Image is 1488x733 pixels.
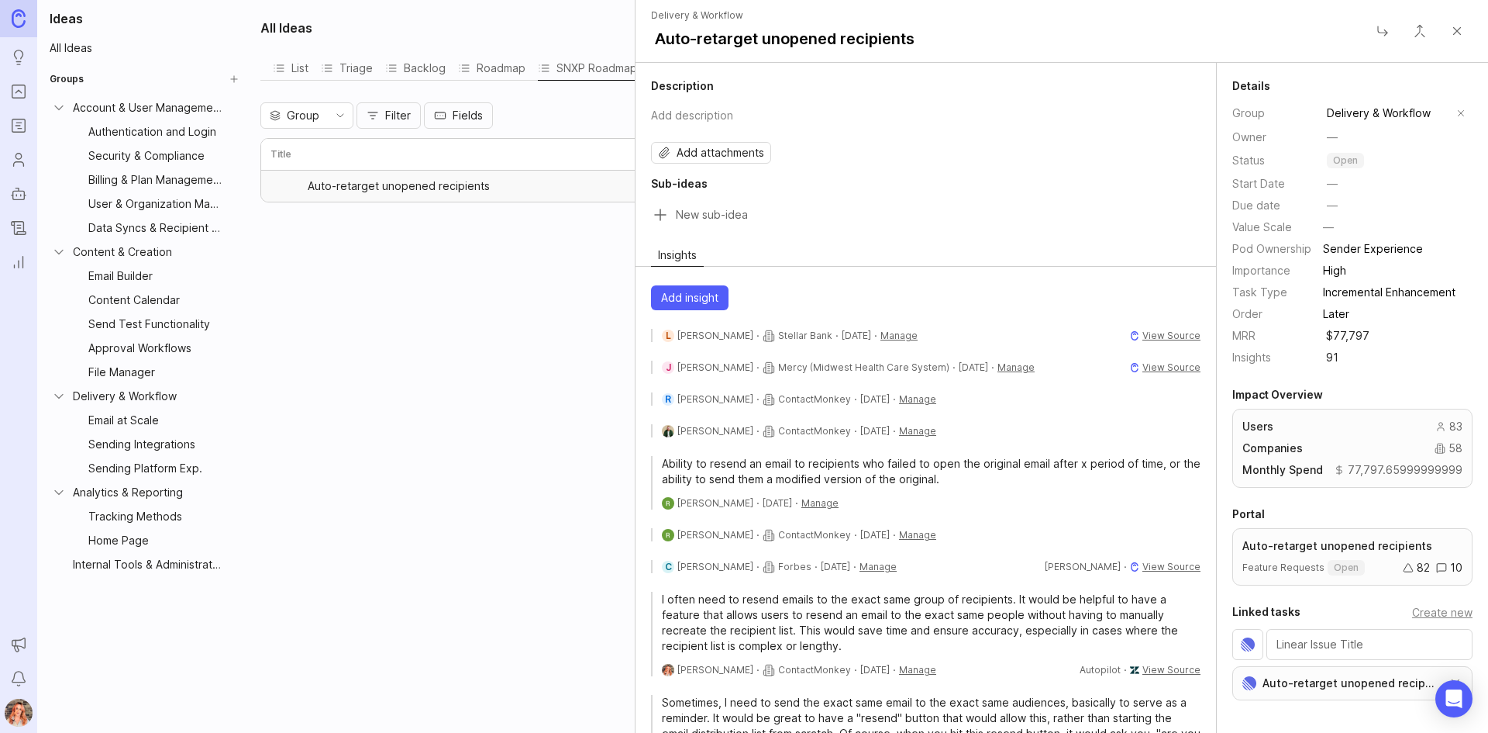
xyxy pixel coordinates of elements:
[5,180,33,208] a: Autopilot
[842,330,871,341] time: [DATE]
[1232,78,1472,94] h2: Details
[328,109,353,122] svg: toggle icon
[43,313,245,335] a: Send Test FunctionalityGroup settings
[778,330,832,341] span: Stellar Bank
[1448,441,1462,456] span: 58
[662,497,674,510] img: Ryan Duguid
[1403,562,1430,573] div: 82
[1232,604,1300,620] h2: Linked tasks
[756,665,759,676] div: ·
[662,425,674,437] img: Dave Purcell
[1232,264,1290,277] span: Importance
[1232,199,1280,212] span: Due date
[88,364,222,381] div: File Manager
[43,553,245,576] a: Internal Tools & AdministrationGroup settings
[1317,100,1472,126] div: toggle menu
[59,529,245,552] div: Home PageGroup settings
[854,665,857,676] div: ·
[59,433,245,456] div: Sending IntegrationsGroup settings
[778,529,851,541] a: ContactMonkey
[1317,148,1472,173] div: toggle menu
[73,556,222,573] div: Internal Tools & Administration
[5,43,33,71] a: Ideas
[43,192,245,215] a: User & Organization ManagementGroup settings
[662,592,1200,654] p: I often need to resend emails to the exact same group of recipients. It would be helpful to have ...
[756,530,759,541] div: ·
[677,145,764,161] span: Add attachments
[899,528,936,541] button: Manage
[59,409,245,432] div: Email at ScaleGroup settings
[43,144,245,167] a: Security & ComplianceGroup settings
[88,460,222,477] div: Sending Platform Exp.
[859,560,897,573] button: Manage
[1317,327,1378,344] span: $77,797
[756,426,759,437] div: ·
[73,484,222,501] div: Analytics & Reporting
[899,663,936,676] button: Manage
[1142,561,1200,572] span: View Source
[778,361,949,374] a: Mercy (Midwest Health Care System)
[43,433,245,455] a: Sending IntegrationsGroup settings
[899,424,936,437] button: Manage
[1327,105,1448,122] input: Delivery & Workflow
[43,289,245,311] a: Content CalendarGroup settings
[73,388,222,405] div: Delivery & Workflow
[88,508,222,525] div: Tracking Methods
[43,385,245,408] div: Collapse Delivery & WorkflowDelivery & WorkflowGroup settings
[453,108,483,123] span: Fields
[1142,330,1200,341] span: View Source
[677,361,753,374] a: [PERSON_NAME]
[385,56,446,80] button: Backlog
[51,389,67,404] button: Collapse Delivery & Workflow
[273,56,308,80] div: List
[1124,665,1127,676] div: ·
[43,553,245,576] div: Internal Tools & AdministrationGroup settings
[893,665,896,676] div: ·
[43,9,245,28] h1: Ideas
[853,562,856,572] div: ·
[835,330,839,341] div: ·
[860,393,890,405] time: [DATE]
[1142,664,1200,676] span: View Source
[51,100,67,116] button: Collapse Account & User Management
[1450,102,1472,124] button: remove selection
[59,505,245,528] div: Tracking MethodsGroup settings
[424,102,493,129] button: Fields
[1142,361,1200,374] a: View Source
[1242,419,1273,434] span: Users
[1317,217,1339,237] button: —
[860,664,890,676] time: [DATE]
[1232,387,1472,403] h2: Impact Overview
[1142,361,1200,373] span: View Source
[652,245,703,265] span: Insights
[5,665,33,693] button: Notifications
[1334,562,1359,574] p: open
[778,664,851,676] a: ContactMonkey
[356,102,421,129] button: Filter
[458,57,525,79] div: Roadmap
[860,529,890,541] time: [DATE]
[88,412,222,429] div: Email at Scale
[677,497,753,509] span: [PERSON_NAME]
[1232,351,1271,364] span: Insights
[1242,562,1324,574] span: Feature Requests
[260,19,312,37] h2: All Ideas
[270,148,291,161] h3: Title
[59,216,245,240] div: Data Syncs & Recipient ManagementGroup settings
[1242,538,1462,576] a: Auto-retarget unopened recipientsFeature Requestsopen8210
[1317,304,1355,324] button: Later
[1333,154,1358,167] p: open
[662,456,1200,487] p: Ability to resend an email to recipients who failed to open the original email after x period of ...
[666,361,671,374] span: J
[1441,16,1472,47] button: Close
[1435,680,1472,717] div: Open Intercom Messenger
[12,9,26,27] img: Canny Home
[321,56,373,80] button: Triage
[854,530,857,541] div: ·
[756,562,759,572] div: ·
[677,393,753,406] a: [PERSON_NAME]
[43,385,245,407] a: Collapse Delivery & WorkflowDelivery & WorkflowGroup settings
[677,425,753,437] span: [PERSON_NAME]
[1317,239,1428,259] button: Sender Experience
[677,529,753,541] span: [PERSON_NAME]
